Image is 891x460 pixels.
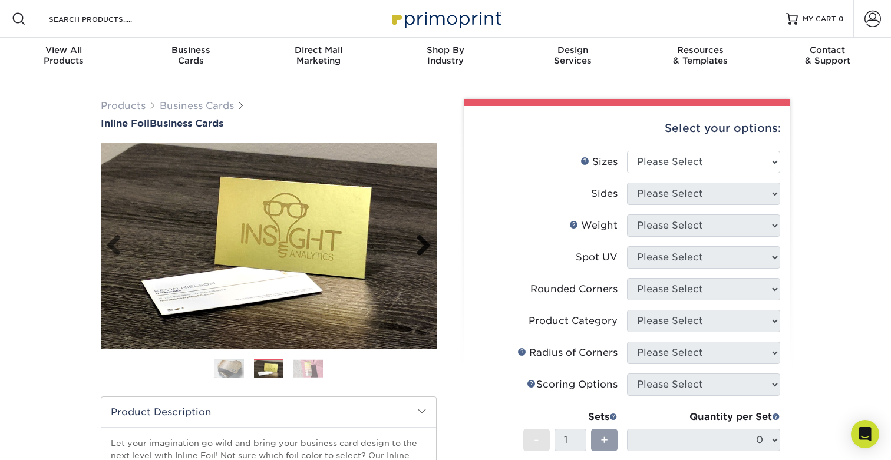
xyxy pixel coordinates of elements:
[509,38,636,75] a: DesignServices
[509,45,636,66] div: Services
[839,15,844,23] span: 0
[527,378,618,392] div: Scoring Options
[160,100,234,111] a: Business Cards
[627,410,780,424] div: Quantity per Set
[48,12,163,26] input: SEARCH PRODUCTS.....
[591,187,618,201] div: Sides
[636,38,764,75] a: Resources& Templates
[569,219,618,233] div: Weight
[534,431,539,449] span: -
[255,45,382,66] div: Marketing
[576,250,618,264] div: Spot UV
[127,45,255,55] span: Business
[473,106,781,151] div: Select your options:
[101,118,437,129] a: Inline FoilBusiness Cards
[382,38,509,75] a: Shop ByIndustry
[214,354,244,383] img: Business Cards 01
[382,45,509,66] div: Industry
[101,118,150,129] span: Inline Foil
[293,359,323,378] img: Business Cards 03
[851,420,879,448] div: Open Intercom Messenger
[101,397,436,427] h2: Product Description
[803,14,836,24] span: MY CART
[255,45,382,55] span: Direct Mail
[636,45,764,55] span: Resources
[600,431,608,449] span: +
[517,346,618,360] div: Radius of Corners
[529,314,618,328] div: Product Category
[101,118,437,129] h1: Business Cards
[101,143,437,349] img: Inline Foil 02
[255,38,382,75] a: Direct MailMarketing
[764,45,891,55] span: Contact
[764,45,891,66] div: & Support
[382,45,509,55] span: Shop By
[387,6,504,31] img: Primoprint
[530,282,618,296] div: Rounded Corners
[764,38,891,75] a: Contact& Support
[509,45,636,55] span: Design
[254,360,283,379] img: Business Cards 02
[101,100,146,111] a: Products
[127,45,255,66] div: Cards
[127,38,255,75] a: BusinessCards
[580,155,618,169] div: Sizes
[523,410,618,424] div: Sets
[636,45,764,66] div: & Templates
